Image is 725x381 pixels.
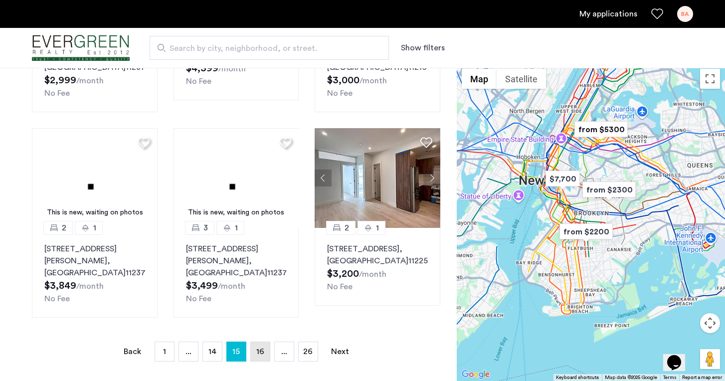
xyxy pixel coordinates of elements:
[235,222,238,234] span: 1
[185,348,191,356] span: ...
[345,222,349,234] span: 2
[76,77,104,85] sub: /month
[315,228,440,306] a: 21[STREET_ADDRESS], [GEOGRAPHIC_DATA]11225No Fee
[186,243,287,279] p: [STREET_ADDRESS][PERSON_NAME] 11237
[497,69,546,89] button: Show satellite imagery
[579,8,637,20] a: My application
[677,6,693,22] div: BA
[327,75,360,85] span: $3,000
[256,348,264,356] span: 16
[150,36,389,60] input: Apartment Search
[186,281,218,291] span: $3,499
[327,283,353,291] span: No Fee
[76,282,104,290] sub: /month
[570,118,632,141] div: from $5300
[360,77,387,85] sub: /month
[359,270,386,278] sub: /month
[32,29,130,67] a: Cazamio logo
[462,69,497,89] button: Show street map
[44,295,70,303] span: No Fee
[163,348,166,356] span: 1
[376,222,379,234] span: 1
[303,348,313,356] span: 26
[174,128,299,228] a: This is new, waiting on photos
[459,368,492,381] a: Open this area in Google Maps (opens a new window)
[208,348,216,356] span: 14
[62,222,66,234] span: 2
[218,65,246,73] sub: /month
[555,220,617,243] div: from $2200
[401,42,445,54] button: Show or hide filters
[605,375,657,380] span: Map data ©2025 Google
[315,170,332,187] button: Previous apartment
[327,243,428,267] p: [STREET_ADDRESS] 11225
[542,168,584,190] div: $7,700
[218,282,245,290] sub: /month
[32,29,130,67] img: logo
[37,207,153,218] div: This is new, waiting on photos
[179,207,294,218] div: This is new, waiting on photos
[44,75,76,85] span: $2,999
[32,128,158,228] img: 3.gif
[423,170,440,187] button: Next apartment
[32,128,158,228] a: This is new, waiting on photos
[174,228,299,318] a: 31[STREET_ADDRESS][PERSON_NAME], [GEOGRAPHIC_DATA]11237No Fee
[556,374,599,381] button: Keyboard shortcuts
[44,243,145,279] p: [STREET_ADDRESS][PERSON_NAME] 11237
[44,89,70,97] span: No Fee
[203,222,208,234] span: 3
[232,344,240,360] span: 15
[32,342,440,362] nav: Pagination
[651,8,663,20] a: Favorites
[93,222,96,234] span: 1
[123,342,143,361] a: Back
[459,368,492,381] img: Google
[170,42,361,54] span: Search by city, neighborhood, or street.
[186,63,218,73] span: $4,399
[578,179,640,201] div: from $2300
[186,295,211,303] span: No Fee
[700,69,720,89] button: Toggle fullscreen view
[663,374,676,381] a: Terms (opens in new tab)
[44,281,76,291] span: $3,849
[315,128,440,228] img: 1999_638519213339713230.jpeg
[32,228,158,318] a: 21[STREET_ADDRESS][PERSON_NAME], [GEOGRAPHIC_DATA]11237No Fee
[174,128,299,228] img: 3.gif
[327,269,359,279] span: $3,200
[700,349,720,369] button: Drag Pegman onto the map to open Street View
[281,348,287,356] span: ...
[330,342,350,361] a: Next
[700,313,720,333] button: Map camera controls
[186,77,211,85] span: No Fee
[663,341,695,371] iframe: chat widget
[327,89,353,97] span: No Fee
[682,374,722,381] a: Report a map error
